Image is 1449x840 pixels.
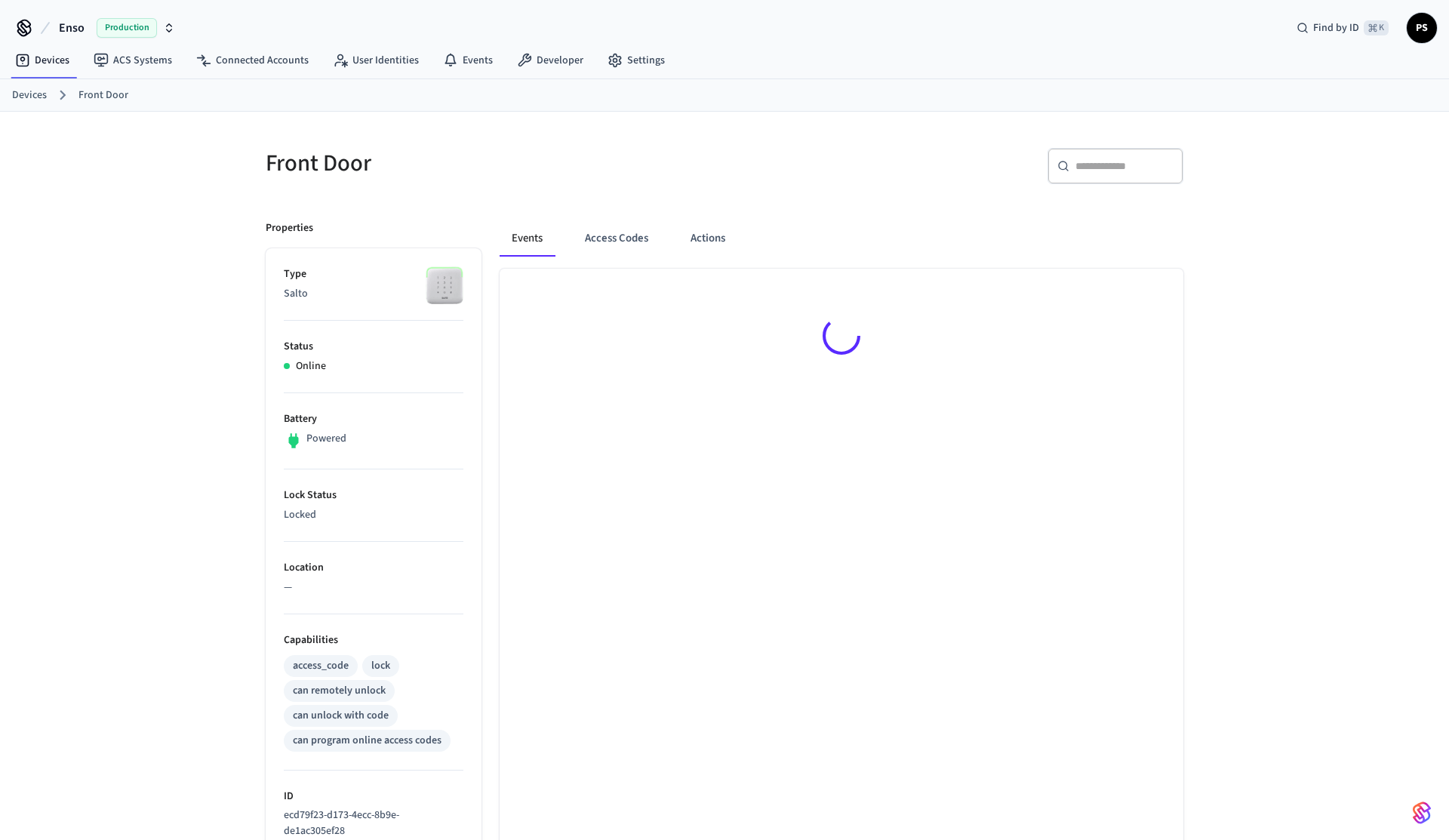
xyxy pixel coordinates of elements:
[284,488,463,503] p: Lock Status
[284,580,463,595] p: —
[426,266,463,304] img: salto_wallreader_pin
[97,18,157,38] span: Production
[431,47,505,74] a: Events
[306,431,346,447] p: Powered
[12,88,47,103] a: Devices
[59,19,85,37] span: Enso
[293,683,386,699] div: can remotely unlock
[284,789,463,805] p: ID
[284,266,463,282] p: Type
[284,286,463,302] p: Salto
[1407,13,1437,43] button: PS
[1284,14,1401,42] div: Find by ID⌘ K
[293,708,389,724] div: can unlock with code
[78,88,128,103] a: Front Door
[1313,20,1359,35] span: Find by ID
[284,339,463,355] p: Status
[284,632,463,648] p: Capabilities
[1364,20,1389,35] span: ⌘ K
[284,411,463,427] p: Battery
[3,47,82,74] a: Devices
[371,658,390,674] div: lock
[1413,801,1431,825] img: SeamLogoGradient.69752ec5.svg
[184,47,321,74] a: Connected Accounts
[1408,14,1435,42] span: PS
[293,658,349,674] div: access_code
[284,560,463,576] p: Location
[296,358,326,374] p: Online
[678,220,737,257] button: Actions
[505,47,595,74] a: Developer
[82,47,184,74] a: ACS Systems
[595,47,677,74] a: Settings
[293,733,441,749] div: can program online access codes
[284,507,463,523] p: Locked
[500,220,1183,257] div: ant example
[266,220,313,236] p: Properties
[266,148,715,179] h5: Front Door
[500,220,555,257] button: Events
[321,47,431,74] a: User Identities
[573,220,660,257] button: Access Codes
[284,808,457,839] p: ecd79f23-d173-4ecc-8b9e-de1ac305ef28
